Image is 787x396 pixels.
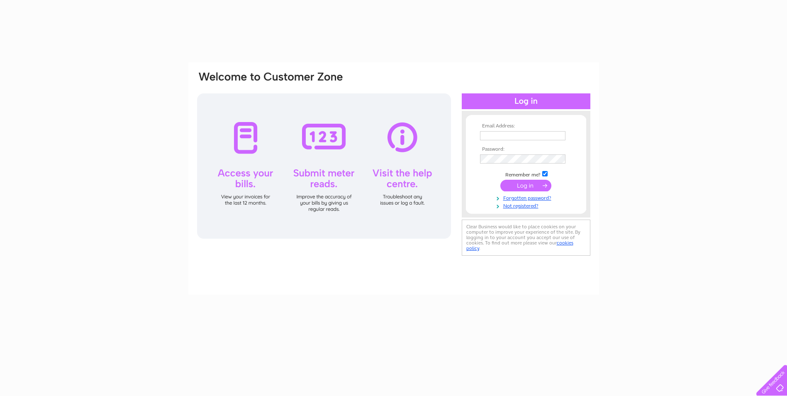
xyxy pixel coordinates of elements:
[466,240,573,251] a: cookies policy
[480,201,574,209] a: Not registered?
[478,147,574,152] th: Password:
[462,220,590,256] div: Clear Business would like to place cookies on your computer to improve your experience of the sit...
[478,123,574,129] th: Email Address:
[480,193,574,201] a: Forgotten password?
[478,170,574,178] td: Remember me?
[500,180,551,191] input: Submit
